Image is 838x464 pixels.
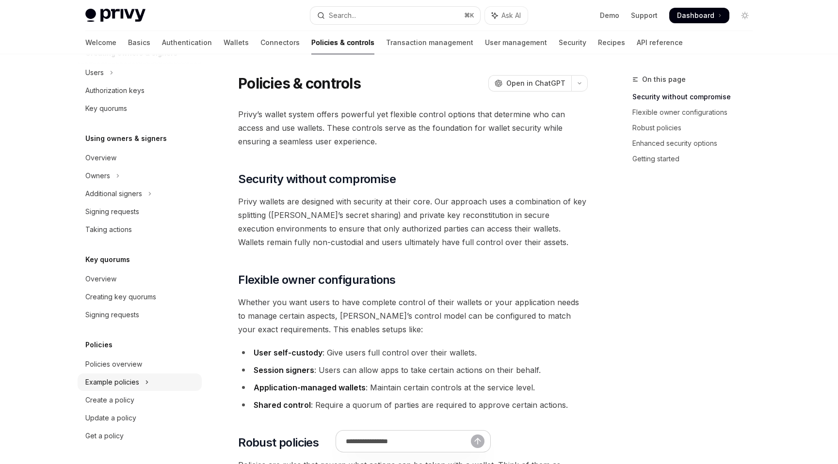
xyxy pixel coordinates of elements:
button: Send message [471,434,484,448]
li: : Maintain certain controls at the service level. [238,381,588,394]
div: Additional signers [85,188,142,200]
a: Basics [128,31,150,54]
div: Example policies [85,376,139,388]
a: Overview [78,270,202,288]
div: Policies overview [85,358,142,370]
a: Taking actions [78,221,202,238]
div: Key quorums [85,103,127,114]
button: Toggle assistant panel [485,7,528,24]
span: Open in ChatGPT [506,78,565,88]
a: Authentication [162,31,212,54]
strong: Application-managed wallets [254,383,366,392]
a: Policies & controls [311,31,374,54]
li: : Users can allow apps to take certain actions on their behalf. [238,363,588,377]
div: Search... [329,10,356,21]
a: Dashboard [669,8,729,23]
a: Security without compromise [632,89,760,105]
a: Key quorums [78,100,202,117]
a: Welcome [85,31,116,54]
div: Update a policy [85,412,136,424]
a: Flexible owner configurations [632,105,760,120]
strong: Session signers [254,365,314,375]
a: Security [559,31,586,54]
span: Whether you want users to have complete control of their wallets or your application needs to man... [238,295,588,336]
a: Create a policy [78,391,202,409]
div: Overview [85,273,116,285]
div: Signing requests [85,206,139,217]
a: Signing requests [78,306,202,324]
button: Open search [310,7,480,24]
button: Toggle Example policies section [78,373,202,391]
a: Policies overview [78,356,202,373]
h5: Using owners & signers [85,133,167,144]
button: Toggle dark mode [737,8,753,23]
button: Toggle Additional signers section [78,185,202,202]
a: Demo [600,11,619,20]
a: Getting started [632,151,760,167]
span: Security without compromise [238,171,396,187]
div: Signing requests [85,309,139,321]
a: User management [485,31,547,54]
a: Robust policies [632,120,760,136]
div: Get a policy [85,430,124,442]
a: Signing requests [78,203,202,220]
a: Recipes [598,31,625,54]
a: API reference [637,31,683,54]
input: Ask a question... [346,431,471,452]
div: Authorization keys [85,85,145,96]
a: Connectors [260,31,300,54]
img: light logo [85,9,145,22]
a: Get a policy [78,427,202,445]
span: Dashboard [677,11,714,20]
span: ⌘ K [464,12,474,19]
h1: Policies & controls [238,75,361,92]
a: Overview [78,149,202,167]
button: Open in ChatGPT [488,75,571,92]
a: Wallets [224,31,249,54]
div: Creating key quorums [85,291,156,303]
button: Toggle Users section [78,64,202,81]
a: Transaction management [386,31,473,54]
div: Overview [85,152,116,164]
h5: Policies [85,339,113,351]
div: Users [85,67,104,78]
span: On this page [642,74,686,85]
span: Privy’s wallet system offers powerful yet flexible control options that determine who can access ... [238,108,588,148]
li: : Require a quorum of parties are required to approve certain actions. [238,398,588,412]
a: Update a policy [78,409,202,427]
div: Create a policy [85,394,134,406]
strong: Shared control [254,400,311,410]
span: Flexible owner configurations [238,272,396,288]
li: : Give users full control over their wallets. [238,346,588,359]
span: Ask AI [501,11,521,20]
h5: Key quorums [85,254,130,265]
div: Owners [85,170,110,182]
a: Authorization keys [78,82,202,99]
span: Privy wallets are designed with security at their core. Our approach uses a combination of key sp... [238,195,588,249]
a: Creating key quorums [78,288,202,306]
strong: User self-custody [254,348,322,357]
a: Support [631,11,658,20]
a: Enhanced security options [632,136,760,151]
div: Taking actions [85,224,132,235]
button: Toggle Owners section [78,167,202,185]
